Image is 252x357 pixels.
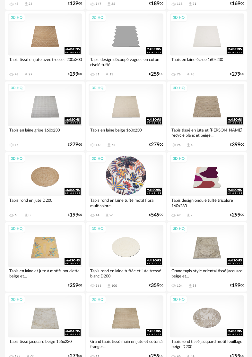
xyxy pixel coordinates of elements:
[89,267,163,280] div: Tapis rond en laine tuftée et jute tressé blanc D200
[96,143,101,147] div: 143
[177,213,181,217] div: 49
[70,72,78,76] span: 299
[230,213,244,217] div: € 00
[96,2,101,6] div: 147
[232,2,240,6] span: 169
[111,284,117,288] div: 100
[89,55,163,68] div: Tapis design découpé vagues en coton ciselé tufté...
[96,284,101,288] div: 166
[149,284,163,288] div: € 00
[230,143,244,147] div: € 00
[8,155,25,163] div: 3D HQ
[188,2,193,6] span: Download icon
[230,72,244,76] div: € 00
[151,213,160,217] span: 549
[177,284,183,288] div: 104
[191,143,195,147] div: 48
[170,84,187,92] div: 3D HQ
[167,152,247,221] a: 3D HQ Tapis design ondulé tufté tricolore 160x230 49 Download icon 25 €29900
[96,213,100,217] div: 44
[70,284,78,288] span: 259
[149,143,163,147] div: € 00
[89,296,106,304] div: 3D HQ
[24,72,29,77] span: Download icon
[86,11,166,80] a: 3D HQ Tapis design découpé vagues en coton ciselé tufté... 31 Download icon 13 €25900
[89,225,106,233] div: 3D HQ
[8,196,82,209] div: Tapis rond en jute D200
[111,2,115,6] div: 86
[170,196,244,209] div: Tapis design ondulé tufté tricolore 160x230
[170,267,244,280] div: Grand tapis style oriental tissé jacquard beige et...
[5,81,85,151] a: 3D HQ Tapis en laine grise 160x230 15 €27900
[5,11,85,80] a: 3D HQ Tapis tissé en jute avec tresses 200x300 49 Download icon 27 €29900
[107,143,111,148] span: Download icon
[8,14,25,22] div: 3D HQ
[167,11,247,80] a: 3D HQ Tapis en laine écrue 160x230 76 Download icon 45 €27900
[89,126,163,139] div: Tapis en laine beige 160x230
[177,143,181,147] div: 96
[68,2,82,6] div: € 00
[170,225,187,233] div: 3D HQ
[70,143,78,147] span: 279
[5,222,85,292] a: 3D HQ Tapis en laine et jute à motifs bouclette beige et... €25900
[167,222,247,292] a: 3D HQ Grand tapis style oriental tissé jacquard beige et... 104 Download icon 58 €19900
[170,337,244,350] div: Tapis rond tissé jacquard motif feuillage beige D200
[68,143,82,147] div: € 00
[170,55,244,68] div: Tapis en laine écrue 160x230
[8,225,25,233] div: 3D HQ
[89,84,106,92] div: 3D HQ
[170,126,244,139] div: Tapis tissé en jute et [PERSON_NAME] recyclé blanc et beige...
[232,284,240,288] span: 199
[230,2,244,6] div: € 00
[8,296,25,304] div: 3D HQ
[68,213,82,217] div: € 00
[186,213,191,218] span: Download icon
[186,143,191,148] span: Download icon
[68,72,82,76] div: € 00
[149,72,163,76] div: € 00
[230,284,244,288] div: € 00
[151,2,160,6] span: 189
[24,2,29,6] span: Download icon
[8,55,82,68] div: Tapis tissé en jute avec tresses 200x300
[8,84,25,92] div: 3D HQ
[170,155,187,163] div: 3D HQ
[89,14,106,22] div: 3D HQ
[15,72,19,76] div: 49
[232,72,240,76] span: 279
[15,143,19,147] div: 15
[89,337,163,350] div: Grand tapis tissé main en jute et coton à franges...
[105,72,109,77] span: Download icon
[177,72,181,76] div: 76
[109,72,113,76] div: 13
[107,284,111,288] span: Download icon
[15,213,19,217] div: 68
[111,143,115,147] div: 75
[186,72,191,77] span: Download icon
[8,337,82,350] div: Tapis tissé jacquard beige 155x230
[105,213,109,218] span: Download icon
[86,222,166,292] a: 3D HQ Tapis rond en laine tuftée et jute tressé blanc D200 166 Download icon 100 €35900
[68,284,82,288] div: € 00
[86,81,166,151] a: 3D HQ Tapis en laine beige 160x230 143 Download icon 75 €27900
[191,72,195,76] div: 45
[149,213,163,217] div: € 00
[70,213,78,217] span: 199
[24,213,29,218] span: Download icon
[70,2,78,6] span: 129
[89,196,163,209] div: Tapis rond en laine tufté motif floral multicolore...
[151,284,160,288] span: 359
[191,213,195,217] div: 25
[170,296,187,304] div: 3D HQ
[151,72,160,76] span: 259
[188,284,193,288] span: Download icon
[149,2,163,6] div: € 00
[167,81,247,151] a: 3D HQ Tapis tissé en jute et [PERSON_NAME] recyclé blanc et beige... 96 Download icon 48 €39900
[232,143,240,147] span: 399
[193,284,196,288] div: 58
[109,213,113,217] div: 26
[15,2,19,6] div: 48
[5,152,85,221] a: 3D HQ Tapis rond en jute D200 68 Download icon 38 €19900
[151,143,160,147] span: 279
[170,14,187,22] div: 3D HQ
